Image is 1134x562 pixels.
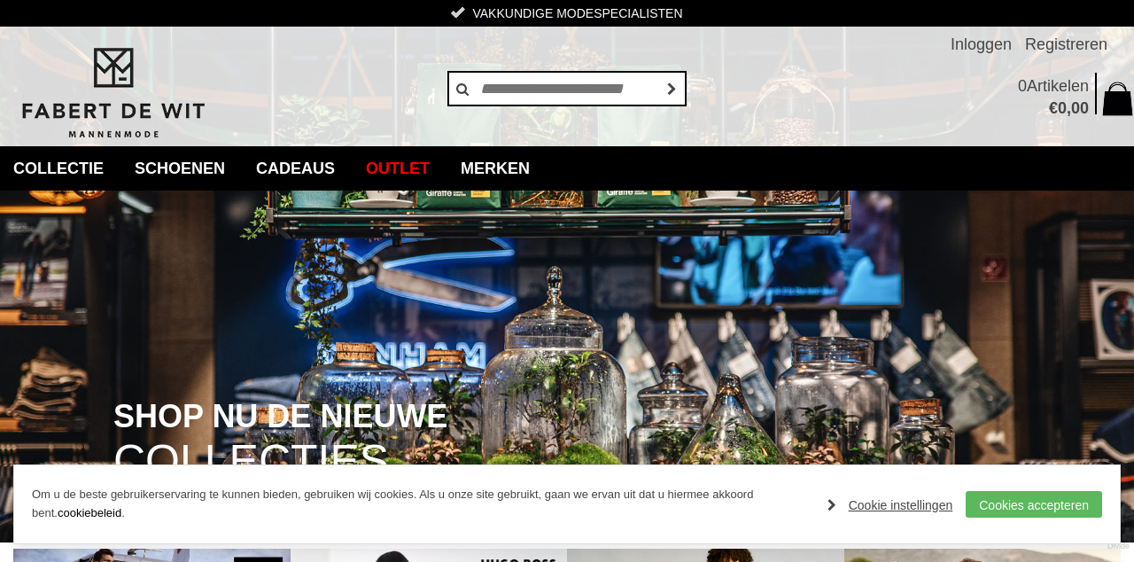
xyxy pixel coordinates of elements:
a: Divide [1107,535,1130,558]
span: , [1067,99,1071,117]
span: 00 [1071,99,1089,117]
span: 0 [1058,99,1067,117]
a: Cookie instellingen [827,492,953,519]
span: € [1049,99,1058,117]
span: Artikelen [1027,77,1089,95]
p: Om u de beste gebruikerservaring te kunnen bieden, gebruiken wij cookies. Als u onze site gebruik... [32,486,810,523]
a: Registreren [1025,27,1107,62]
img: Fabert de Wit [13,45,213,141]
a: cookiebeleid [58,506,121,519]
a: Inloggen [951,27,1012,62]
a: Outlet [353,146,443,191]
a: Merken [447,146,543,191]
span: SHOP NU DE NIEUWE [113,400,447,433]
span: 0 [1018,77,1027,95]
a: Schoenen [121,146,238,191]
a: Cookies accepteren [966,491,1102,518]
span: COLLECTIES [113,439,389,484]
a: Cadeaus [243,146,348,191]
